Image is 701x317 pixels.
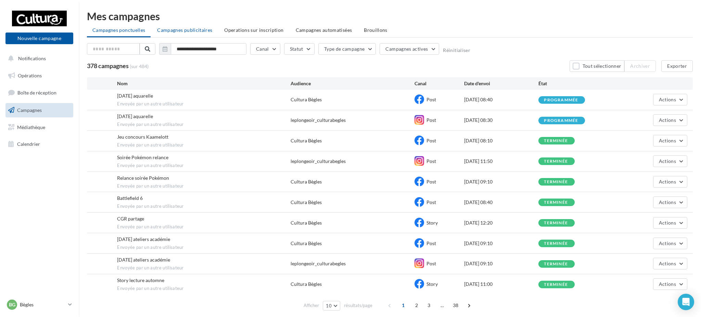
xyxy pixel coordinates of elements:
[544,118,578,123] div: programmée
[464,219,538,226] div: [DATE] 12:20
[659,281,676,287] span: Actions
[464,117,538,124] div: [DATE] 08:30
[426,158,436,164] span: Post
[117,134,168,140] span: Jeu concours Kaamelott
[117,163,291,169] span: Envoyée par un autre utilisateur
[291,117,346,124] div: leplongeoir_culturabegles
[426,179,436,185] span: Post
[117,216,144,221] span: CGR partage
[4,137,75,151] a: Calendrier
[653,238,687,249] button: Actions
[450,300,461,311] span: 38
[17,107,42,113] span: Campagnes
[17,90,56,96] span: Boîte de réception
[87,11,693,21] div: Mes campagnes
[437,300,448,311] span: ...
[117,113,153,119] span: Halloween aquarelle
[380,43,439,55] button: Campagnes actives
[659,220,676,226] span: Actions
[117,244,291,251] span: Envoyée par un autre utilisateur
[18,73,42,78] span: Opérations
[364,27,387,33] span: Brouillons
[18,55,46,61] span: Notifications
[653,258,687,269] button: Actions
[291,281,322,288] div: Cultura Bègles
[117,195,143,201] span: Battlefield 6
[464,137,538,144] div: [DATE] 08:10
[117,154,168,160] span: Soirée Pokémon relance
[291,240,322,247] div: Cultura Bègles
[20,301,65,308] p: Bègles
[423,300,434,311] span: 3
[117,203,291,210] span: Envoyée par un autre utilisateur
[291,199,322,206] div: Cultura Bègles
[464,178,538,185] div: [DATE] 09:10
[544,98,578,102] div: programmée
[653,94,687,105] button: Actions
[291,137,322,144] div: Cultura Bègles
[544,282,568,287] div: terminée
[653,114,687,126] button: Actions
[117,286,291,292] span: Envoyée par un autre utilisateur
[117,93,153,99] span: Halloween aquarelle
[87,62,129,69] span: 378 campagnes
[157,27,212,33] span: Campagnes publicitaires
[659,138,676,143] span: Actions
[117,101,291,107] span: Envoyée par un autre utilisateur
[464,96,538,103] div: [DATE] 08:40
[17,124,45,130] span: Médiathèque
[653,176,687,188] button: Actions
[323,301,340,310] button: 10
[538,80,613,87] div: État
[296,27,352,33] span: Campagnes automatisées
[544,241,568,246] div: terminée
[426,97,436,102] span: Post
[659,158,676,164] span: Actions
[653,135,687,147] button: Actions
[117,142,291,148] span: Envoyée par un autre utilisateur
[224,27,283,33] span: Operations sur inscription
[250,43,280,55] button: Canal
[291,158,346,165] div: leplongeoir_culturabegles
[544,139,568,143] div: terminée
[464,240,538,247] div: [DATE] 09:10
[544,200,568,205] div: terminée
[291,260,346,267] div: leplongeoir_culturabegles
[117,122,291,128] span: Envoyée par un autre utilisateur
[653,278,687,290] button: Actions
[464,281,538,288] div: [DATE] 11:00
[661,60,693,72] button: Exporter
[464,80,538,87] div: Date d'envoi
[653,155,687,167] button: Actions
[678,294,694,310] div: Open Intercom Messenger
[426,138,436,143] span: Post
[17,141,40,147] span: Calendrier
[344,302,372,309] span: résultats/page
[464,199,538,206] div: [DATE] 08:40
[5,298,73,311] a: Bg Bègles
[659,179,676,185] span: Actions
[544,159,568,164] div: terminée
[291,96,322,103] div: Cultura Bègles
[426,261,436,266] span: Post
[9,301,15,308] span: Bg
[426,117,436,123] span: Post
[426,220,438,226] span: Story
[426,199,436,205] span: Post
[398,300,409,311] span: 1
[291,219,322,226] div: Cultura Bègles
[117,80,291,87] div: Nom
[5,33,73,44] button: Nouvelle campagne
[130,63,149,70] span: (sur 484)
[117,175,169,181] span: Relance soirée Pokémon
[291,178,322,185] div: Cultura Bègles
[291,80,415,87] div: Audience
[385,46,428,52] span: Campagnes actives
[624,60,656,72] button: Archiver
[117,224,291,230] span: Envoyée par un autre utilisateur
[426,240,436,246] span: Post
[117,265,291,271] span: Envoyée par un autre utilisateur
[4,68,75,83] a: Opérations
[284,43,315,55] button: Statut
[318,43,376,55] button: Type de campagne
